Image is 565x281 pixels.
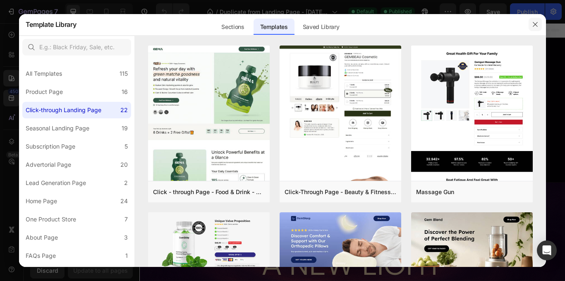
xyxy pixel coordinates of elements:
div: 115 [120,69,128,79]
div: Click - through Page - Food & Drink - Matcha Glow Shot [153,187,265,197]
div: 7 [124,214,128,224]
div: Templates [254,19,294,35]
div: One Product Store [26,214,76,224]
input: E.g.: Black Friday, Sale, etc. [22,39,131,55]
div: Click-Through Page - Beauty & Fitness - Cosmetic [285,187,396,197]
div: Product Page [26,87,63,97]
h2: Template Library [26,14,77,35]
div: Seasonal Landing Page [26,123,89,133]
div: Sections [215,19,251,35]
div: 16 [122,87,128,97]
div: 24 [120,196,128,206]
div: 5 [124,142,128,151]
div: 19 [122,123,128,133]
div: Open Intercom Messenger [537,240,557,260]
div: Subscription Page [26,142,75,151]
div: Lead Generation Page [26,178,86,188]
div: 2 [124,178,128,188]
div: Advertorial Page [26,160,71,170]
div: Saved Library [296,19,346,35]
div: 22 [120,105,128,115]
img: gempages_585074926919091005-89838f9a-38a1-4212-837b-2ce86ba850fa.png [165,19,331,184]
div: Home Page [26,196,57,206]
div: Massage Gun [416,187,454,197]
div: Click-through Landing Page [26,105,101,115]
div: About Page [26,233,58,243]
div: 20 [120,160,128,170]
div: FAQs Page [26,251,56,261]
div: All Templates [26,69,62,79]
div: 3 [124,233,128,243]
div: 1 [125,251,128,261]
